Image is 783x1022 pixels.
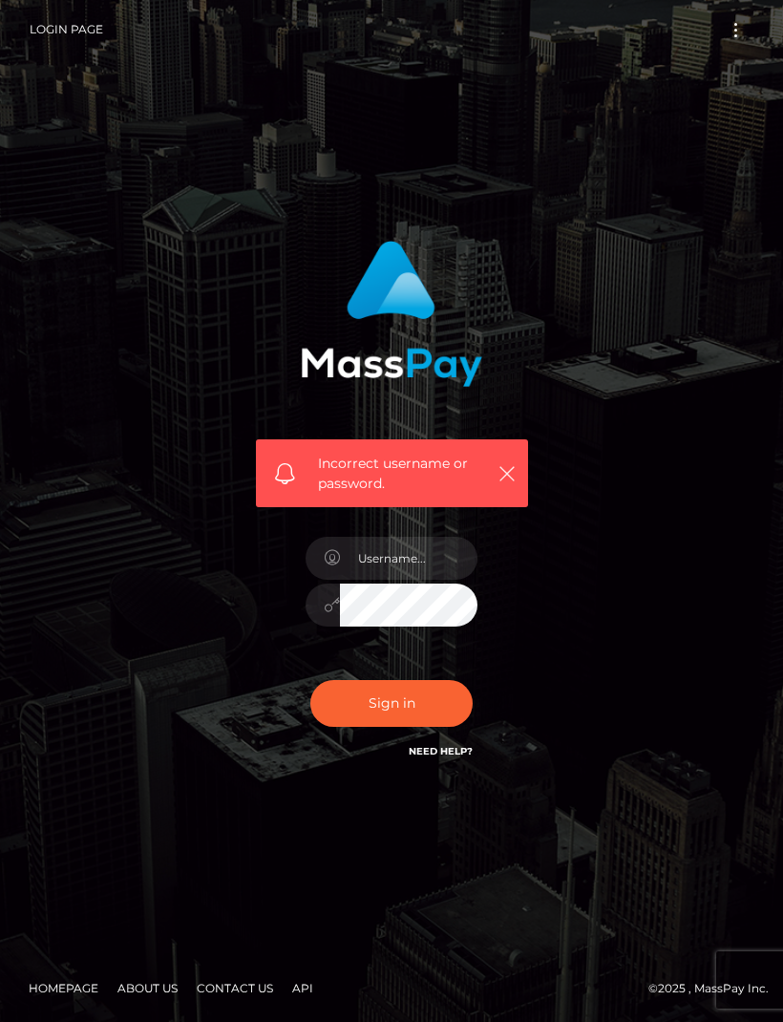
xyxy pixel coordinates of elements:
[30,10,103,50] a: Login Page
[14,978,769,999] div: © 2025 , MassPay Inc.
[310,680,473,727] button: Sign in
[110,973,185,1003] a: About Us
[301,241,482,387] img: MassPay Login
[409,745,473,757] a: Need Help?
[718,17,753,43] button: Toggle navigation
[340,537,477,580] input: Username...
[318,454,488,494] span: Incorrect username or password.
[285,973,321,1003] a: API
[21,973,106,1003] a: Homepage
[189,973,281,1003] a: Contact Us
